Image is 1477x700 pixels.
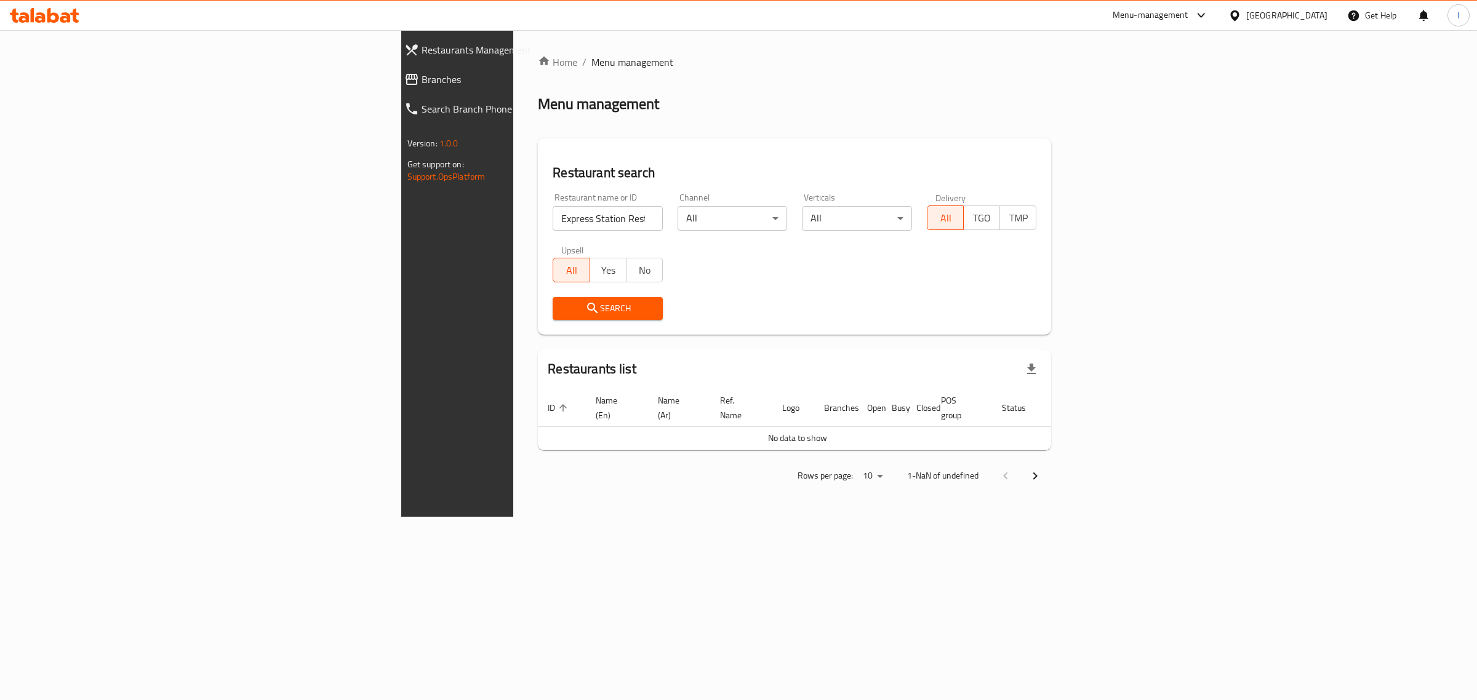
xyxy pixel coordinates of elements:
th: Branches [814,389,857,427]
h2: Restaurants list [548,360,636,378]
span: I [1457,9,1459,22]
p: Rows per page: [798,468,853,483]
a: Support.OpsPlatform [407,169,486,185]
button: Yes [590,258,626,282]
a: Restaurants Management [394,35,648,65]
span: Yes [595,261,622,279]
table: enhanced table [538,389,1099,450]
label: Upsell [561,245,584,254]
span: ID [548,400,571,415]
span: All [558,261,585,279]
button: No [626,258,663,282]
span: Status [1002,400,1042,415]
div: All [802,206,912,231]
button: All [927,205,964,230]
input: Search for restaurant name or ID.. [553,206,663,231]
span: Version: [407,135,438,151]
a: Branches [394,65,648,94]
th: Busy [882,389,907,427]
span: 1.0.0 [439,135,458,151]
button: All [553,258,590,282]
span: TMP [1005,209,1031,227]
span: Name (En) [596,393,633,423]
p: 1-NaN of undefined [907,468,979,483]
span: Name (Ar) [658,393,695,423]
div: Rows per page: [858,467,887,485]
button: TGO [963,205,1000,230]
h2: Restaurant search [553,164,1036,182]
div: All [678,206,788,231]
span: Ref. Name [720,393,758,423]
a: Search Branch Phone [394,94,648,124]
span: All [932,209,959,227]
button: Next page [1020,461,1050,491]
span: No [631,261,658,279]
div: Export file [1017,354,1046,384]
span: Search Branch Phone [422,101,638,116]
span: Search [562,301,653,316]
th: Logo [772,389,814,427]
button: TMP [999,205,1036,230]
div: Menu-management [1113,8,1188,23]
span: Branches [422,72,638,87]
div: [GEOGRAPHIC_DATA] [1246,9,1327,22]
label: Delivery [935,193,966,202]
span: Get support on: [407,156,464,172]
nav: breadcrumb [538,55,1051,70]
span: TGO [969,209,995,227]
th: Open [857,389,882,427]
span: No data to show [768,430,827,446]
th: Closed [907,389,931,427]
span: POS group [941,393,977,423]
span: Restaurants Management [422,42,638,57]
button: Search [553,297,663,320]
